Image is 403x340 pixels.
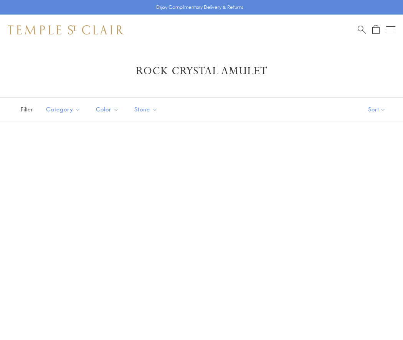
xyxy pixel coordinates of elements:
[372,25,380,34] a: Open Shopping Bag
[156,3,243,11] p: Enjoy Complimentary Delivery & Returns
[40,101,86,118] button: Category
[8,25,124,34] img: Temple St. Clair
[42,105,86,114] span: Category
[19,64,384,78] h1: Rock Crystal Amulet
[130,105,164,114] span: Stone
[386,25,395,34] button: Open navigation
[92,105,125,114] span: Color
[129,101,164,118] button: Stone
[351,98,403,121] button: Show sort by
[90,101,125,118] button: Color
[358,25,366,34] a: Search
